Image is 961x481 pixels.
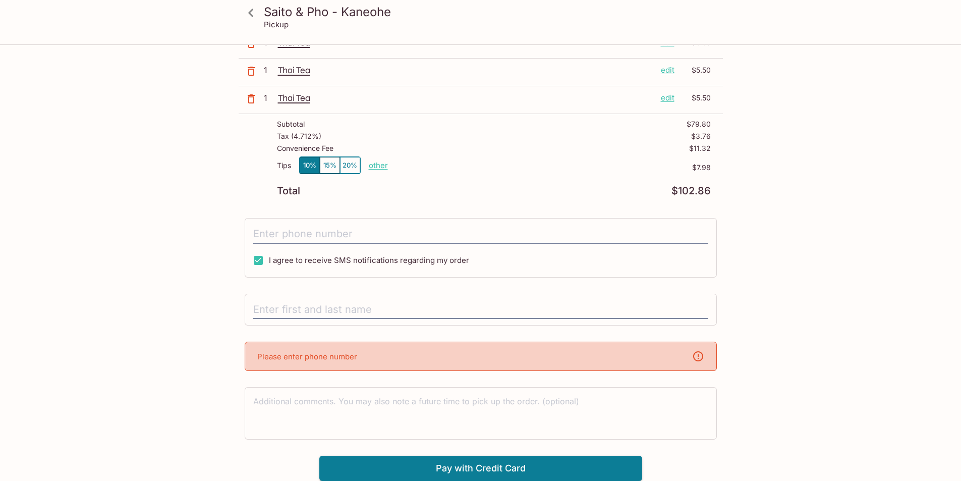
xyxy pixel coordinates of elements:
button: 10% [300,157,320,174]
p: Tips [277,162,291,170]
p: $5.50 [681,65,711,76]
span: I agree to receive SMS notifications regarding my order [269,255,469,265]
h3: Saito & Pho - Kaneohe [264,4,715,20]
p: edit [661,65,674,76]
p: $79.80 [687,120,711,128]
p: Total [277,186,300,196]
p: edit [661,92,674,103]
p: Convenience Fee [277,144,333,152]
p: 1 [264,65,274,76]
input: Enter first and last name [253,300,708,319]
p: Tax ( 4.712% ) [277,132,321,140]
p: Pickup [264,20,289,29]
button: 20% [340,157,360,174]
p: 1 [264,92,274,103]
p: $11.32 [689,144,711,152]
button: 15% [320,157,340,174]
input: Enter phone number [253,225,708,244]
p: $3.76 [691,132,711,140]
p: $102.86 [671,186,711,196]
p: Subtotal [277,120,305,128]
p: Please enter phone number [257,352,357,361]
p: Thai Tea [278,65,653,76]
button: Pay with Credit Card [319,456,642,481]
p: $5.50 [681,92,711,103]
button: other [369,161,388,170]
p: Thai Tea [278,92,653,103]
p: $7.98 [388,164,711,172]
